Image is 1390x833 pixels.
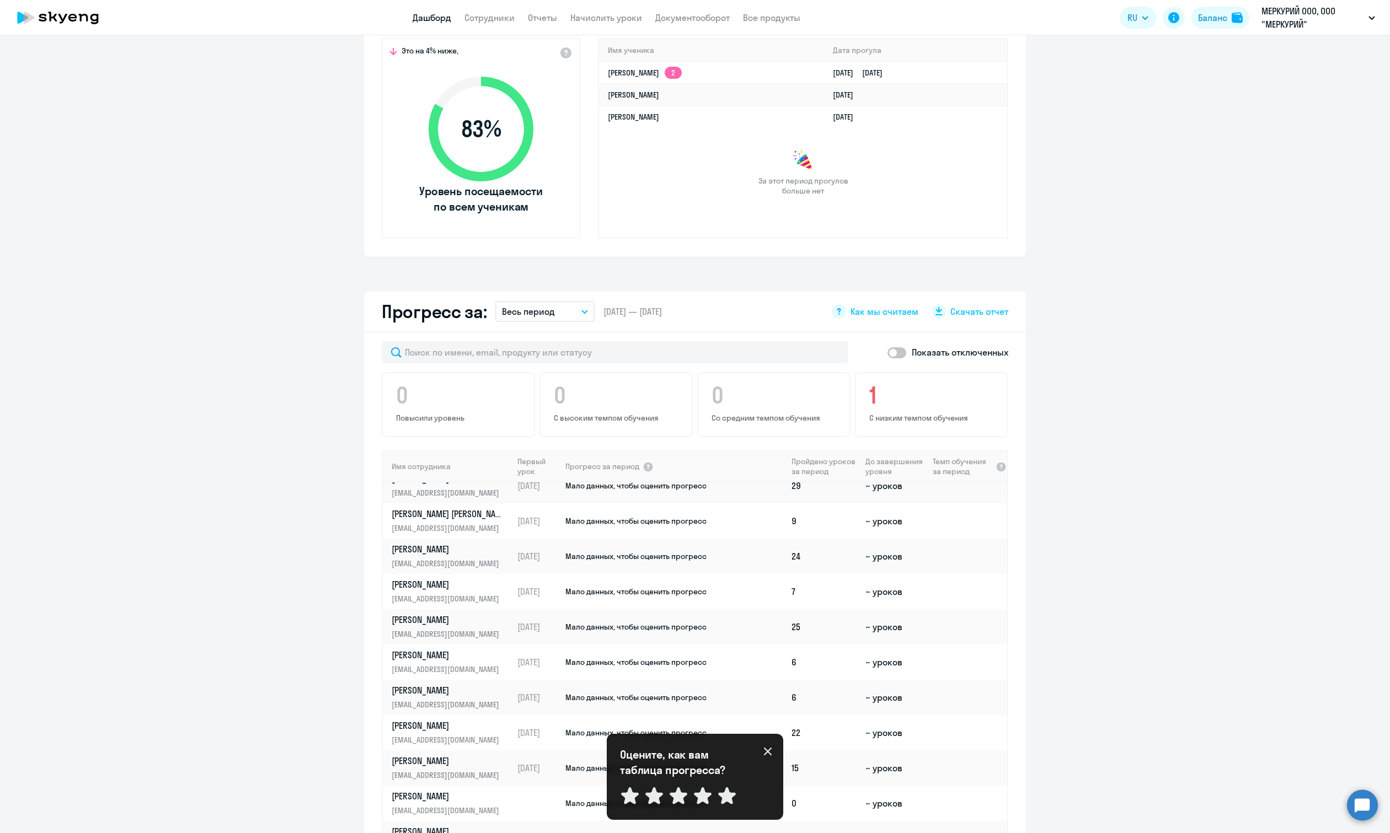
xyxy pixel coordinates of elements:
[464,12,515,23] a: Сотрудники
[1120,7,1156,29] button: RU
[565,763,707,773] span: Мало данных, чтобы оценить прогресс
[392,719,512,746] a: [PERSON_NAME][EMAIL_ADDRESS][DOMAIN_NAME]
[787,786,861,821] td: 0
[392,487,505,499] p: [EMAIL_ADDRESS][DOMAIN_NAME]
[950,305,1008,318] span: Скачать отчет
[392,790,512,816] a: [PERSON_NAME][EMAIL_ADDRESS][DOMAIN_NAME]
[565,692,707,702] span: Мало данных, чтобы оценить прогресс
[861,574,928,609] td: ~ уроков
[392,719,505,732] p: [PERSON_NAME]
[513,680,564,715] td: [DATE]
[513,468,564,503] td: [DATE]
[787,715,861,750] td: 22
[861,503,928,539] td: ~ уроков
[861,468,928,503] td: ~ уроков
[392,649,505,661] p: [PERSON_NAME]
[1261,4,1364,31] p: МЕРКУРИЙ ООО, ООО "МЕРКУРИЙ"
[757,176,849,196] span: За этот период прогулов больше нет
[392,543,505,555] p: [PERSON_NAME]
[565,481,707,491] span: Мало данных, чтобы оценить прогресс
[392,557,505,569] p: [EMAIL_ADDRESS][DOMAIN_NAME]
[392,543,512,569] a: [PERSON_NAME][EMAIL_ADDRESS][DOMAIN_NAME]
[1232,12,1243,23] img: balance
[1198,11,1227,24] div: Баланс
[565,622,707,632] span: Мало данных, чтобы оценить прогресс
[620,747,741,778] p: Оцените, как вам таблица прогресса?
[528,12,557,23] a: Отчеты
[792,149,814,171] img: congrats
[565,728,707,738] span: Мало данных, чтобы оценить прогресс
[1256,4,1381,31] button: МЕРКУРИЙ ООО, ООО "МЕРКУРИЙ"
[655,12,730,23] a: Документооборот
[787,539,861,574] td: 24
[513,644,564,680] td: [DATE]
[787,644,861,680] td: 6
[392,684,512,711] a: [PERSON_NAME][EMAIL_ADDRESS][DOMAIN_NAME]
[413,12,451,23] a: Дашборд
[383,450,513,482] th: Имя сотрудника
[824,39,1007,62] th: Дата прогула
[869,413,997,423] p: С низким темпом обучения
[392,614,505,626] p: [PERSON_NAME]
[608,90,659,100] a: [PERSON_NAME]
[869,382,997,409] h4: 1
[743,12,800,23] a: Все продукты
[392,593,505,605] p: [EMAIL_ADDRESS][DOMAIN_NAME]
[912,346,1008,359] p: Показать отключенных
[608,112,659,122] a: [PERSON_NAME]
[513,715,564,750] td: [DATE]
[861,786,928,821] td: ~ уроков
[392,755,505,767] p: [PERSON_NAME]
[392,663,505,675] p: [EMAIL_ADDRESS][DOMAIN_NAME]
[392,472,512,499] a: [PERSON_NAME][EMAIL_ADDRESS][DOMAIN_NAME]
[833,68,891,78] a: [DATE][DATE]
[851,305,918,318] span: Как мы считаем
[565,551,707,561] span: Мало данных, чтобы оценить прогресс
[513,450,564,482] th: Первый урок
[392,614,512,640] a: [PERSON_NAME][EMAIL_ADDRESS][DOMAIN_NAME]
[392,628,505,640] p: [EMAIL_ADDRESS][DOMAIN_NAME]
[392,522,505,534] p: [EMAIL_ADDRESS][DOMAIN_NAME]
[861,450,928,482] th: До завершения уровня
[502,305,555,318] p: Весь период
[787,450,861,482] th: Пройдено уроков за период
[392,698,505,711] p: [EMAIL_ADDRESS][DOMAIN_NAME]
[861,609,928,644] td: ~ уроков
[1191,7,1249,29] button: Балансbalance
[787,609,861,644] td: 25
[608,68,682,78] a: [PERSON_NAME]2
[1127,11,1137,24] span: RU
[565,587,707,596] span: Мало данных, чтобы оценить прогресс
[392,578,512,605] a: [PERSON_NAME][EMAIL_ADDRESS][DOMAIN_NAME]
[565,798,707,808] span: Мало данных, чтобы оценить прогресс
[513,574,564,609] td: [DATE]
[665,67,682,79] app-skyeng-badge: 2
[933,456,992,476] span: Темп обучения за период
[392,734,505,746] p: [EMAIL_ADDRESS][DOMAIN_NAME]
[861,715,928,750] td: ~ уроков
[570,12,642,23] a: Начислить уроки
[382,300,487,323] h2: Прогресс за:
[513,539,564,574] td: [DATE]
[392,769,505,781] p: [EMAIL_ADDRESS][DOMAIN_NAME]
[382,341,848,363] input: Поиск по имени, email, продукту или статусу
[833,90,862,100] a: [DATE]
[513,609,564,644] td: [DATE]
[392,649,512,675] a: [PERSON_NAME][EMAIL_ADDRESS][DOMAIN_NAME]
[861,680,928,715] td: ~ уроков
[392,684,505,696] p: [PERSON_NAME]
[495,301,595,322] button: Весь период
[787,574,861,609] td: 7
[392,804,505,816] p: [EMAIL_ADDRESS][DOMAIN_NAME]
[513,750,564,786] td: [DATE]
[513,503,564,539] td: [DATE]
[787,503,861,539] td: 9
[402,46,458,59] span: Это на 4% ниже,
[565,657,707,667] span: Мало данных, чтобы оценить прогресс
[787,680,861,715] td: 6
[392,508,512,534] a: [PERSON_NAME] [PERSON_NAME][EMAIL_ADDRESS][DOMAIN_NAME]
[392,790,505,802] p: [PERSON_NAME]
[418,116,544,142] span: 83 %
[787,468,861,503] td: 29
[418,184,544,214] span: Уровень посещаемости по всем ученикам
